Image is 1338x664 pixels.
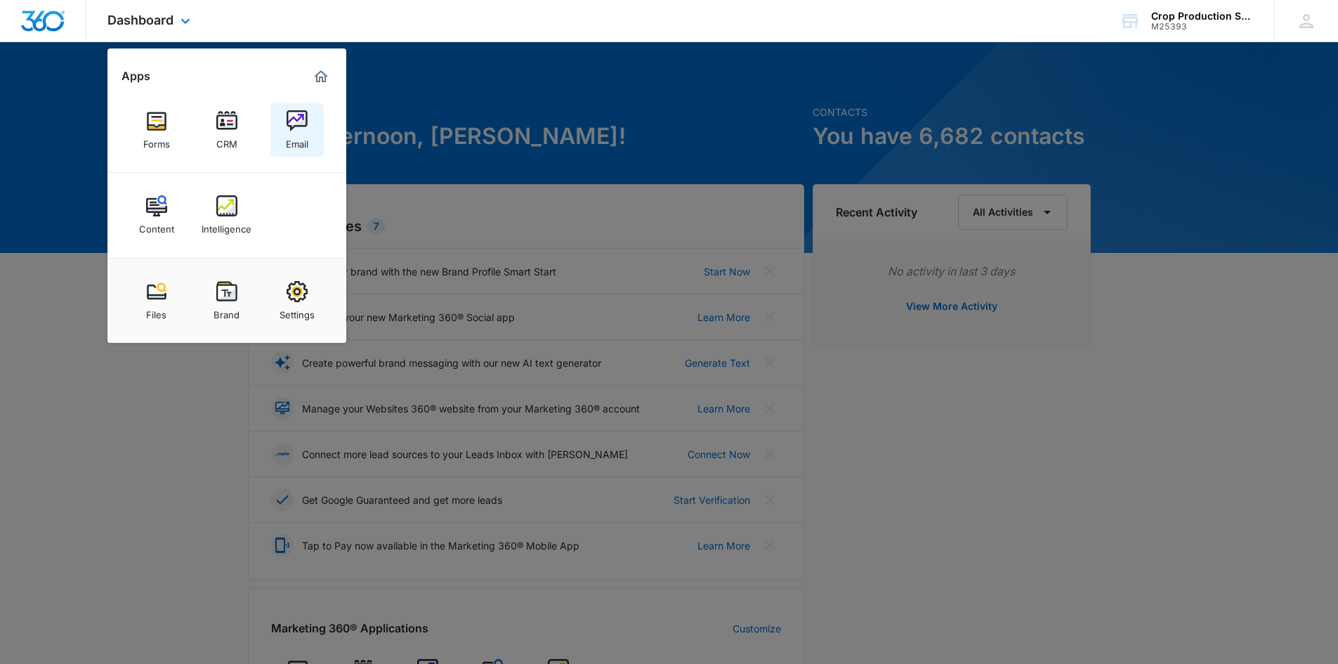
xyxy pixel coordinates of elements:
[286,131,308,150] div: Email
[310,65,332,88] a: Marketing 360® Dashboard
[1151,22,1254,32] div: account id
[130,274,183,327] a: Files
[214,302,240,320] div: Brand
[107,13,173,27] span: Dashboard
[139,216,174,235] div: Content
[270,103,324,157] a: Email
[130,188,183,242] a: Content
[146,302,166,320] div: Files
[1151,11,1254,22] div: account name
[270,274,324,327] a: Settings
[130,103,183,157] a: Forms
[122,70,150,83] h2: Apps
[143,131,170,150] div: Forms
[200,274,254,327] a: Brand
[216,131,237,150] div: CRM
[200,188,254,242] a: Intelligence
[202,216,251,235] div: Intelligence
[280,302,315,320] div: Settings
[200,103,254,157] a: CRM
